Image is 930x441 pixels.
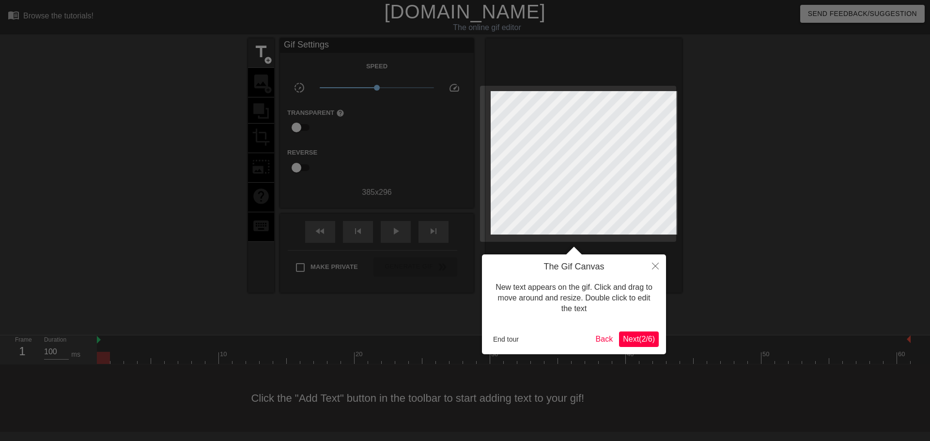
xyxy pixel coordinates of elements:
div: New text appears on the gif. Click and drag to move around and resize. Double click to edit the text [489,272,659,324]
h4: The Gif Canvas [489,262,659,272]
span: Next ( 2 / 6 ) [623,335,655,343]
button: Close [645,254,666,277]
button: End tour [489,332,523,346]
button: Next [619,331,659,347]
button: Back [592,331,617,347]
